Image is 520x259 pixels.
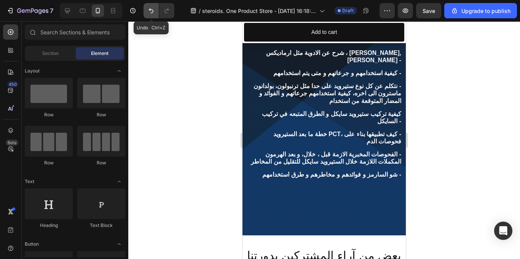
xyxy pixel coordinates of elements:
[25,24,125,40] input: Search Sections & Elements
[423,8,435,14] span: Save
[25,222,73,229] div: Heading
[113,65,125,77] span: Toggle open
[494,222,512,240] div: Open Intercom Messenger
[50,6,53,15] p: 7
[25,178,34,185] span: Text
[3,3,57,18] button: 7
[91,50,108,57] span: Element
[77,111,125,118] div: Row
[342,7,354,14] span: Draft
[6,140,18,146] div: Beta
[25,111,73,118] div: Row
[113,238,125,250] span: Toggle open
[25,68,40,74] span: Layout
[451,7,510,15] div: Upgrade to publish
[242,21,406,259] iframe: Design area
[202,7,316,15] span: steroids. One Product Store - [DATE] 16:18:25
[144,3,174,18] div: Undo/Redo
[113,175,125,188] span: Toggle open
[77,159,125,166] div: Row
[42,50,59,57] span: Section
[77,222,125,229] div: Text Block
[7,81,18,87] div: 450
[416,3,441,18] button: Save
[25,159,73,166] div: Row
[199,7,201,15] span: /
[25,241,39,248] span: Button
[444,3,517,18] button: Upgrade to publish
